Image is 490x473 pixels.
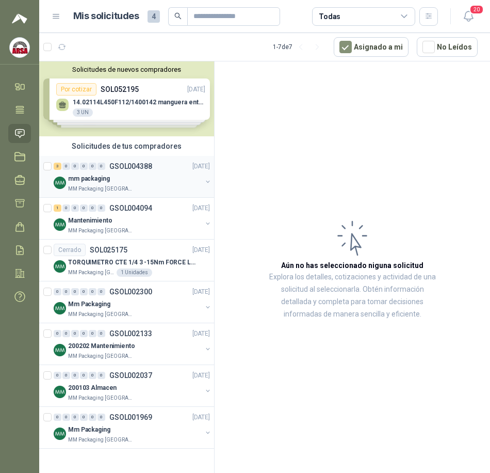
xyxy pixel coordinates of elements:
[89,163,96,170] div: 0
[417,37,478,57] button: No Leídos
[192,162,210,171] p: [DATE]
[68,269,115,277] p: MM Packaging [GEOGRAPHIC_DATA]
[97,372,105,379] div: 0
[54,286,212,319] a: 0 0 0 0 0 0 GSOL002300[DATE] Company LogoMm PackagingMM Packaging [GEOGRAPHIC_DATA]
[97,414,105,421] div: 0
[54,244,86,256] div: Cerrado
[109,414,152,421] p: GSOL001969
[192,371,210,381] p: [DATE]
[97,204,105,212] div: 0
[62,372,70,379] div: 0
[54,330,61,337] div: 0
[80,330,88,337] div: 0
[54,163,61,170] div: 3
[54,260,66,273] img: Company Logo
[97,163,105,170] div: 0
[10,38,29,57] img: Company Logo
[54,288,61,295] div: 0
[54,218,66,231] img: Company Logo
[148,10,160,23] span: 4
[62,163,70,170] div: 0
[89,204,96,212] div: 0
[43,66,210,73] button: Solicitudes de nuevos compradores
[80,372,88,379] div: 0
[109,163,152,170] p: GSOL004388
[54,177,66,189] img: Company Logo
[71,414,79,421] div: 0
[68,185,133,193] p: MM Packaging [GEOGRAPHIC_DATA]
[68,227,133,235] p: MM Packaging [GEOGRAPHIC_DATA]
[39,240,214,281] a: CerradoSOL025175[DATE] Company LogoTORQUIMETRO CTE 1/4 3 -15Nm FORCE Largo: 195 mmMM Packaging [G...
[54,428,66,440] img: Company Logo
[68,394,133,402] p: MM Packaging [GEOGRAPHIC_DATA]
[174,12,182,20] span: search
[89,288,96,295] div: 0
[12,12,27,25] img: Logo peakr
[71,163,79,170] div: 0
[68,174,110,184] p: mm packaging
[68,258,197,267] p: TORQUIMETRO CTE 1/4 3 -15Nm FORCE Largo: 195 mm
[62,414,70,421] div: 0
[71,204,79,212] div: 0
[68,216,112,226] p: Mantenimiento
[89,330,96,337] div: 0
[68,425,110,435] p: Mm Packaging
[109,288,152,295] p: GSOL002300
[109,372,152,379] p: GSOL002037
[54,302,66,314] img: Company Logo
[90,246,127,254] p: SOL025175
[192,245,210,255] p: [DATE]
[80,163,88,170] div: 0
[54,369,212,402] a: 0 0 0 0 0 0 GSOL002037[DATE] Company Logo200103 AlmacenMM Packaging [GEOGRAPHIC_DATA]
[97,330,105,337] div: 0
[117,269,152,277] div: 1 Unidades
[281,260,423,271] h3: Aún no has seleccionado niguna solicitud
[71,288,79,295] div: 0
[334,37,409,57] button: Asignado a mi
[71,372,79,379] div: 0
[192,329,210,339] p: [DATE]
[73,9,139,24] h1: Mis solicitudes
[39,61,214,136] div: Solicitudes de nuevos compradoresPor cotizarSOL052195[DATE] 14.02114L450F112/1400142 manguera ent...
[54,386,66,398] img: Company Logo
[54,204,61,212] div: 1
[469,5,484,14] span: 20
[68,352,133,360] p: MM Packaging [GEOGRAPHIC_DATA]
[71,330,79,337] div: 0
[89,414,96,421] div: 0
[192,413,210,422] p: [DATE]
[68,341,135,351] p: 200202 Mantenimiento
[97,288,105,295] div: 0
[192,287,210,297] p: [DATE]
[192,203,210,213] p: [DATE]
[68,436,133,444] p: MM Packaging [GEOGRAPHIC_DATA]
[68,310,133,319] p: MM Packaging [GEOGRAPHIC_DATA]
[54,344,66,356] img: Company Logo
[39,136,214,156] div: Solicitudes de tus compradores
[62,330,70,337] div: 0
[80,414,88,421] div: 0
[273,39,325,55] div: 1 - 7 de 7
[109,204,152,212] p: GSOL004094
[54,414,61,421] div: 0
[80,288,88,295] div: 0
[62,288,70,295] div: 0
[68,383,117,393] p: 200103 Almacen
[109,330,152,337] p: GSOL002133
[54,372,61,379] div: 0
[459,7,478,26] button: 20
[54,160,212,193] a: 3 0 0 0 0 0 GSOL004388[DATE] Company Logomm packagingMM Packaging [GEOGRAPHIC_DATA]
[54,327,212,360] a: 0 0 0 0 0 0 GSOL002133[DATE] Company Logo200202 MantenimientoMM Packaging [GEOGRAPHIC_DATA]
[68,299,110,309] p: Mm Packaging
[266,271,438,321] p: Explora los detalles, cotizaciones y actividad de una solicitud al seleccionarla. Obtén informaci...
[89,372,96,379] div: 0
[80,204,88,212] div: 0
[319,11,340,22] div: Todas
[54,411,212,444] a: 0 0 0 0 0 0 GSOL001969[DATE] Company LogoMm PackagingMM Packaging [GEOGRAPHIC_DATA]
[54,202,212,235] a: 1 0 0 0 0 0 GSOL004094[DATE] Company LogoMantenimientoMM Packaging [GEOGRAPHIC_DATA]
[62,204,70,212] div: 0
